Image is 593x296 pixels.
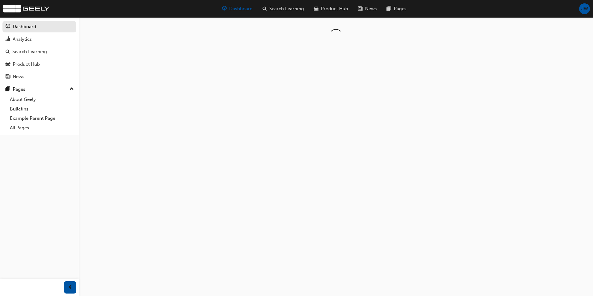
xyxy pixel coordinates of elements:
[579,3,590,14] button: JW
[6,74,10,80] span: news-icon
[68,284,73,291] span: prev-icon
[12,48,47,55] div: Search Learning
[2,46,76,57] a: Search Learning
[7,95,76,104] a: About Geely
[258,2,309,15] a: search-iconSearch Learning
[229,5,253,12] span: Dashboard
[13,86,25,93] div: Pages
[6,37,10,42] span: chart-icon
[7,114,76,123] a: Example Parent Page
[13,61,40,68] div: Product Hub
[269,5,304,12] span: Search Learning
[321,5,348,12] span: Product Hub
[382,2,411,15] a: pages-iconPages
[13,36,32,43] div: Analytics
[263,5,267,13] span: search-icon
[217,2,258,15] a: guage-iconDashboard
[2,20,76,84] button: DashboardAnalyticsSearch LearningProduct HubNews
[394,5,406,12] span: Pages
[7,104,76,114] a: Bulletins
[6,62,10,67] span: car-icon
[314,5,318,13] span: car-icon
[387,5,391,13] span: pages-icon
[6,49,10,55] span: search-icon
[222,5,227,13] span: guage-icon
[581,5,588,12] span: JW
[13,73,24,80] div: News
[7,123,76,133] a: All Pages
[6,24,10,30] span: guage-icon
[2,84,76,95] button: Pages
[2,21,76,32] a: Dashboard
[69,85,74,93] span: up-icon
[2,71,76,82] a: News
[353,2,382,15] a: news-iconNews
[3,5,49,13] img: wombat
[358,5,363,13] span: news-icon
[6,87,10,92] span: pages-icon
[365,5,377,12] span: News
[2,34,76,45] a: Analytics
[309,2,353,15] a: car-iconProduct Hub
[2,59,76,70] a: Product Hub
